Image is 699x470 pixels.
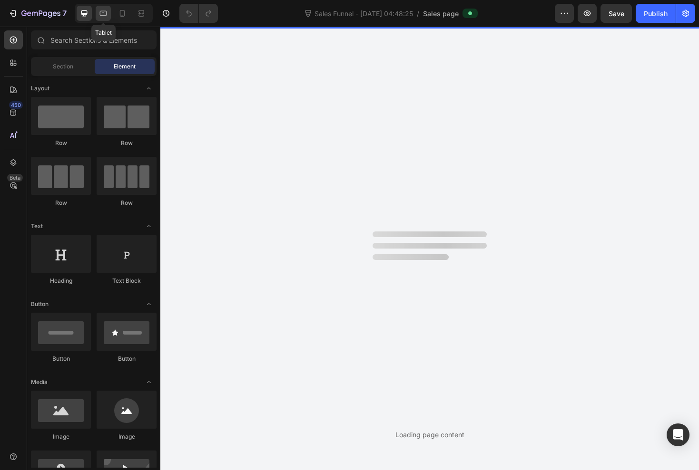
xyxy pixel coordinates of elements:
[4,4,71,23] button: 7
[31,139,91,147] div: Row
[141,81,157,96] span: Toggle open
[31,355,91,363] div: Button
[31,432,91,441] div: Image
[141,219,157,234] span: Toggle open
[31,199,91,207] div: Row
[97,432,157,441] div: Image
[31,300,49,308] span: Button
[97,277,157,285] div: Text Block
[601,4,632,23] button: Save
[31,378,48,386] span: Media
[53,62,73,71] span: Section
[395,430,464,440] div: Loading page content
[114,62,136,71] span: Element
[644,9,668,19] div: Publish
[31,30,157,49] input: Search Sections & Elements
[7,174,23,182] div: Beta
[97,355,157,363] div: Button
[636,4,676,23] button: Publish
[141,297,157,312] span: Toggle open
[313,9,415,19] span: Sales Funnel - [DATE] 04:48:25
[97,139,157,147] div: Row
[417,9,419,19] span: /
[9,101,23,109] div: 450
[97,199,157,207] div: Row
[31,222,43,230] span: Text
[179,4,218,23] div: Undo/Redo
[667,423,689,446] div: Open Intercom Messenger
[31,277,91,285] div: Heading
[423,9,459,19] span: Sales page
[62,8,67,19] p: 7
[609,10,624,18] span: Save
[31,84,49,93] span: Layout
[141,374,157,390] span: Toggle open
